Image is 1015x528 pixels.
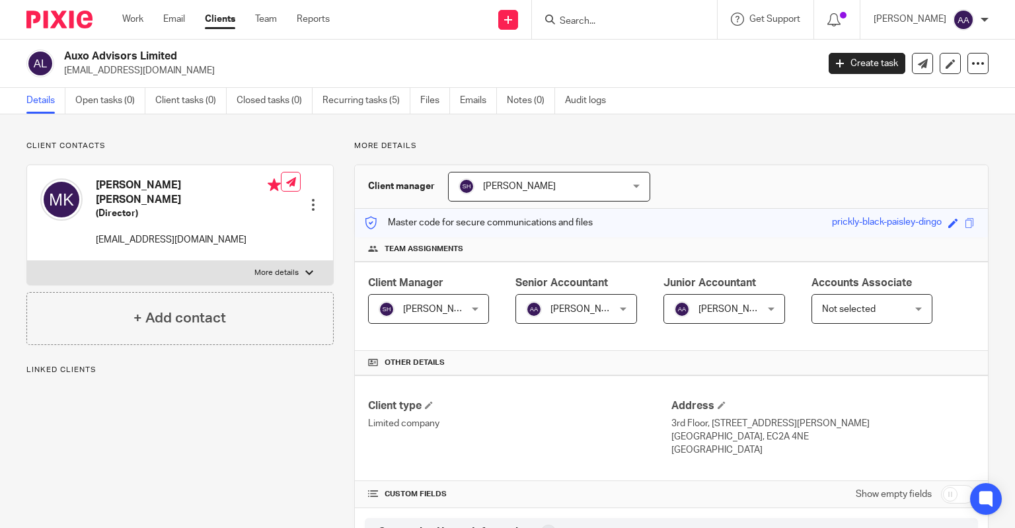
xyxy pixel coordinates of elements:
a: Client tasks (0) [155,88,227,114]
span: Senior Accountant [515,278,608,288]
a: Create task [829,53,905,74]
h4: [PERSON_NAME] [PERSON_NAME] [96,178,281,207]
a: Work [122,13,143,26]
p: [GEOGRAPHIC_DATA] [671,443,975,457]
span: [PERSON_NAME] [550,305,623,314]
span: [PERSON_NAME] [483,182,556,191]
p: Linked clients [26,365,334,375]
p: More details [254,268,299,278]
a: Reports [297,13,330,26]
span: [PERSON_NAME] [698,305,771,314]
a: Email [163,13,185,26]
a: Team [255,13,277,26]
span: Accounts Associate [811,278,912,288]
a: Open tasks (0) [75,88,145,114]
img: svg%3E [26,50,54,77]
img: svg%3E [40,178,83,221]
p: More details [354,141,989,151]
h2: Auxo Advisors Limited [64,50,660,63]
a: Files [420,88,450,114]
h4: Client type [368,399,671,413]
span: Junior Accountant [663,278,756,288]
p: [EMAIL_ADDRESS][DOMAIN_NAME] [96,233,281,246]
h4: Address [671,399,975,413]
img: svg%3E [674,301,690,317]
label: Show empty fields [856,488,932,501]
a: Closed tasks (0) [237,88,313,114]
a: Recurring tasks (5) [322,88,410,114]
span: Client Manager [368,278,443,288]
a: Emails [460,88,497,114]
span: Get Support [749,15,800,24]
a: Audit logs [565,88,616,114]
a: Notes (0) [507,88,555,114]
p: [PERSON_NAME] [874,13,946,26]
span: Other details [385,358,445,368]
h4: CUSTOM FIELDS [368,489,671,500]
a: Details [26,88,65,114]
h4: + Add contact [133,308,226,328]
img: svg%3E [953,9,974,30]
p: [GEOGRAPHIC_DATA], EC2A 4NE [671,430,975,443]
p: Limited company [368,417,671,430]
span: Team assignments [385,244,463,254]
p: [EMAIL_ADDRESS][DOMAIN_NAME] [64,64,809,77]
img: svg%3E [526,301,542,317]
p: Master code for secure communications and files [365,216,593,229]
h3: Client manager [368,180,435,193]
span: [PERSON_NAME] [403,305,476,314]
p: 3rd Floor, [STREET_ADDRESS][PERSON_NAME] [671,417,975,430]
input: Search [558,16,677,28]
p: Client contacts [26,141,334,151]
div: prickly-black-paisley-dingo [832,215,942,231]
i: Primary [268,178,281,192]
img: svg%3E [379,301,395,317]
img: Pixie [26,11,93,28]
span: Not selected [822,305,876,314]
a: Clients [205,13,235,26]
h5: (Director) [96,207,281,220]
img: svg%3E [459,178,474,194]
